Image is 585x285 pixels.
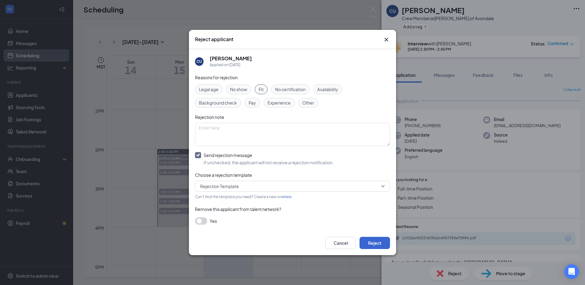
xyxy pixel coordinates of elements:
div: Applied on [DATE] [210,62,252,68]
div: CU [197,59,202,64]
span: Legal age [199,86,218,93]
a: here [284,194,291,199]
div: Open Intercom Messenger [564,264,579,279]
span: Choose a rejection template [195,172,252,178]
span: Background check [199,99,237,106]
span: Reasons for rejection [195,75,238,80]
span: Yes [210,217,217,225]
span: Other [302,99,314,106]
h3: Reject applicant [195,36,233,43]
span: Rejection Template [200,182,239,191]
span: Can't find the template you need? Create a new one . [195,194,292,199]
span: Availability [317,86,338,93]
button: Reject [360,237,390,249]
span: Experience [268,99,291,106]
button: Close [383,36,390,43]
span: Remove this applicant from talent network? [195,206,281,212]
svg: Cross [383,36,390,43]
span: Fit [259,86,264,93]
span: No certification [275,86,306,93]
span: No show [230,86,247,93]
h5: [PERSON_NAME] [210,55,252,62]
span: Pay [249,99,256,106]
span: Rejection note [195,114,224,120]
button: Cancel [325,237,356,249]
